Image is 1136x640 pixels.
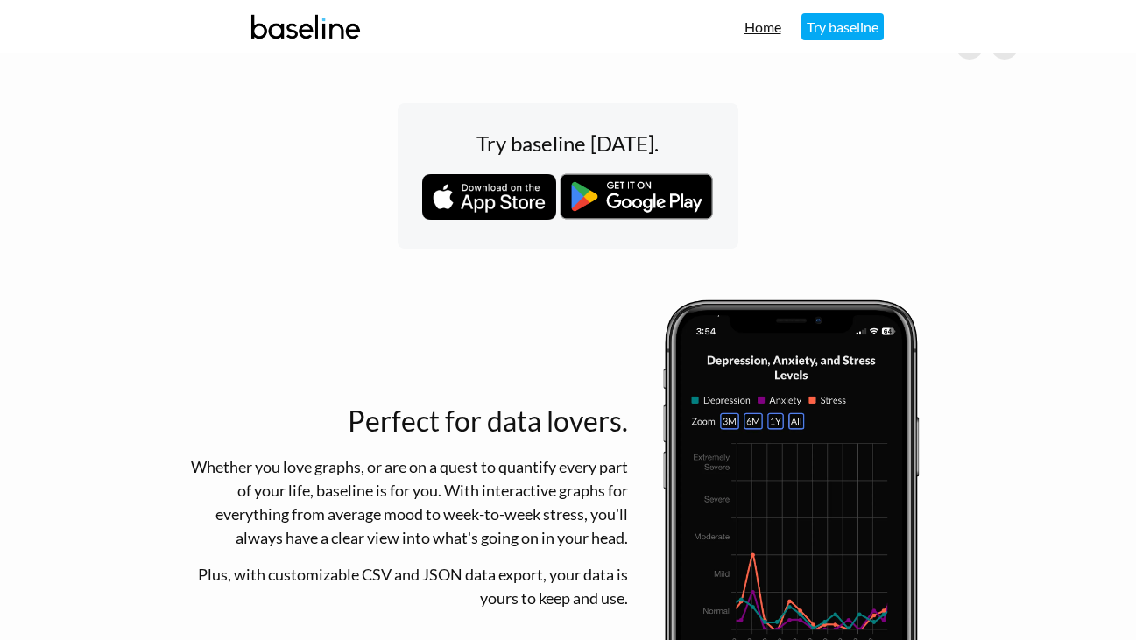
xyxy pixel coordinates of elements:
img: baseline [244,3,368,51]
h1: Perfect for data lovers. [190,400,628,442]
a: Home [744,18,781,35]
p: Plus, with customizable CSV and JSON data export, your data is yours to keep and use. [190,563,628,610]
img: Get it on Google Play [559,172,714,221]
p: Whether you love graphs, or are on a quest to quantify every part of your life, baseline is for y... [190,455,628,550]
a: Try baseline [801,13,884,40]
img: Download on the App Store [422,174,556,220]
h2: Try baseline [DATE]. [422,128,714,159]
